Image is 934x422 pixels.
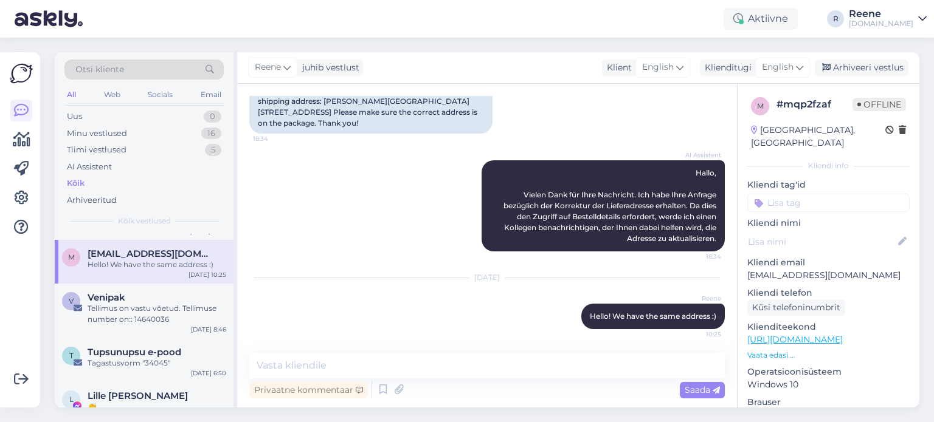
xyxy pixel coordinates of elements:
[88,401,226,412] div: 👏
[747,396,910,409] p: Brauser
[88,259,226,270] div: Hello! We have the same address :)
[747,299,845,316] div: Küsi telefoninumbrit
[676,151,721,160] span: AI Assistent
[724,8,798,30] div: Aktiivne
[249,382,368,398] div: Privaatne kommentaar
[88,292,125,303] span: Venipak
[249,272,725,283] div: [DATE]
[757,101,764,111] span: m
[145,87,175,103] div: Socials
[747,287,910,299] p: Kliendi telefon
[75,63,124,76] span: Otsi kliente
[69,351,74,360] span: T
[255,61,281,74] span: Reene
[118,216,171,226] span: Kõik vestlused
[747,160,910,171] div: Kliendi info
[68,253,75,262] span: m
[849,19,913,29] div: [DOMAIN_NAME]
[67,144,126,156] div: Tiimi vestlused
[676,330,721,339] span: 10:25
[747,366,910,378] p: Operatsioonisüsteem
[204,111,221,123] div: 0
[88,347,181,358] span: Tupsunupsu e-pood
[67,194,117,206] div: Arhiveeritud
[747,256,910,269] p: Kliendi email
[762,61,794,74] span: English
[67,177,85,189] div: Kõik
[747,378,910,391] p: Windows 10
[747,179,910,191] p: Kliendi tag'id
[700,61,752,74] div: Klienditugi
[853,98,906,111] span: Offline
[67,128,127,140] div: Minu vestlused
[67,111,82,123] div: Uus
[747,321,910,333] p: Klienditeekond
[849,9,913,19] div: Reene
[64,87,78,103] div: All
[676,294,721,303] span: Reene
[189,270,226,279] div: [DATE] 10:25
[205,144,221,156] div: 5
[191,325,226,334] div: [DATE] 8:46
[777,97,853,112] div: # mqp2fzaf
[201,128,221,140] div: 16
[747,217,910,230] p: Kliendi nimi
[676,252,721,261] span: 18:34
[747,350,910,361] p: Vaata edasi ...
[503,168,718,243] span: Hallo, Vielen Dank für Ihre Nachricht. Ich habe Ihre Anfrage bezüglich der Korrektur der Lieferad...
[685,384,720,395] span: Saada
[602,61,632,74] div: Klient
[67,161,112,173] div: AI Assistent
[253,134,299,143] span: 18:34
[748,235,896,248] input: Lisa nimi
[88,358,226,369] div: Tagastusvorm "34045"
[751,124,885,149] div: [GEOGRAPHIC_DATA], [GEOGRAPHIC_DATA]
[88,303,226,325] div: Tellimus on vastu võetud. Tellimuse number on:: 14640036
[191,369,226,378] div: [DATE] 6:50
[590,311,716,321] span: Hello! We have the same address :)
[102,87,123,103] div: Web
[69,296,74,305] span: V
[198,87,224,103] div: Email
[88,390,188,401] span: Lille Saukas
[747,269,910,282] p: [EMAIL_ADDRESS][DOMAIN_NAME]
[815,60,908,76] div: Arhiveeri vestlus
[10,62,33,85] img: Askly Logo
[747,334,843,345] a: [URL][DOMAIN_NAME]
[69,395,74,404] span: L
[297,61,359,74] div: juhib vestlust
[827,10,844,27] div: R
[642,61,674,74] span: English
[249,58,493,134] div: Hi, I just ordered two pairs of Vivobarefoot shoes online and paid by credit card. When I receive...
[849,9,927,29] a: Reene[DOMAIN_NAME]
[747,194,910,212] input: Lisa tag
[88,248,214,259] span: maroni10@hotmail.com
